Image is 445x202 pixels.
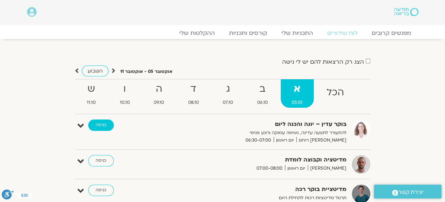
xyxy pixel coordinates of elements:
[274,137,296,144] span: יום ראשון
[274,30,320,37] a: התכניות שלי
[172,155,346,165] strong: מדיטציה וקבוצה לומדת
[177,79,210,108] a: ד08.10
[172,185,346,194] strong: מדיטציית בוקר רכה
[212,99,245,106] span: 07.10
[177,81,210,97] strong: ד
[212,79,245,108] a: ג07.10
[143,79,176,108] a: ה09.10
[120,68,173,75] p: אוקטובר 05 - אוקטובר 11
[243,137,274,144] span: 06:30-07:00
[88,68,103,74] span: השבוע
[27,30,418,37] nav: Menu
[212,81,245,97] strong: ג
[320,30,365,37] a: לוח שידורים
[374,185,441,198] a: יצירת קשר
[281,99,314,106] span: 05.10
[76,81,107,97] strong: ש
[177,99,210,106] span: 08.10
[222,30,274,37] a: קורסים ותכניות
[88,185,114,196] a: כניסה
[108,79,141,108] a: ו10.10
[143,99,176,106] span: 09.10
[281,81,314,97] strong: א
[315,79,355,108] a: הכל
[76,79,107,108] a: ש11.10
[365,30,418,37] a: מפגשים קרובים
[82,65,108,76] a: השבוע
[308,165,346,172] span: [PERSON_NAME]
[282,59,364,65] label: הצג רק הרצאות להם יש לי גישה
[254,165,285,172] span: 07:00-08:00
[88,119,114,131] a: כניסה
[315,85,355,101] strong: הכל
[172,119,346,129] strong: בוקר עדין – יוגה והכנה ליום
[281,79,314,108] a: א05.10
[296,137,346,144] span: [PERSON_NAME] רוחם
[246,99,279,106] span: 06.10
[285,165,308,172] span: יום ראשון
[172,194,346,202] p: תרגול מדיטציות רכות לתחילת היום
[88,155,114,166] a: כניסה
[143,81,176,97] strong: ה
[108,81,141,97] strong: ו
[398,187,424,197] span: יצירת קשר
[246,81,279,97] strong: ב
[108,99,141,106] span: 10.10
[246,79,279,108] a: ב06.10
[76,99,107,106] span: 11.10
[172,30,222,37] a: ההקלטות שלי
[172,129,346,137] p: להתעורר לתנועה עדינה, נשימה עמוקה ורוגע פנימי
